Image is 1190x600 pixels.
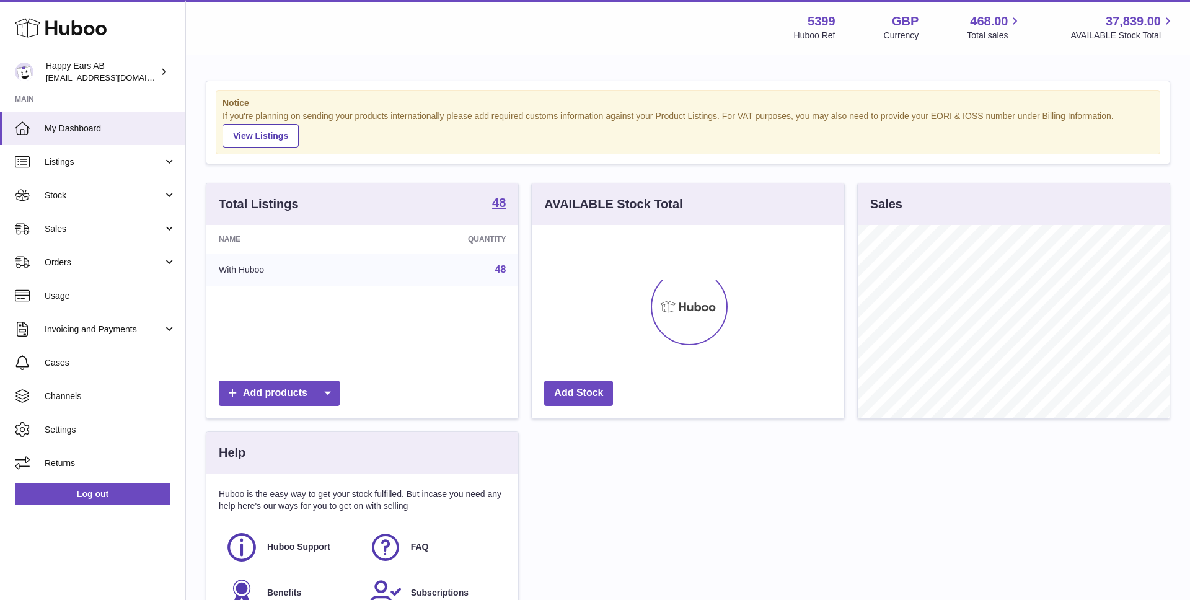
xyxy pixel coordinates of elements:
[411,587,469,599] span: Subscriptions
[45,290,176,302] span: Usage
[967,13,1022,42] a: 468.00 Total sales
[45,324,163,335] span: Invoicing and Payments
[808,13,835,30] strong: 5399
[45,156,163,168] span: Listings
[884,30,919,42] div: Currency
[45,457,176,469] span: Returns
[544,196,682,213] h3: AVAILABLE Stock Total
[544,381,613,406] a: Add Stock
[223,97,1153,109] strong: Notice
[45,390,176,402] span: Channels
[267,587,301,599] span: Benefits
[206,254,371,286] td: With Huboo
[45,190,163,201] span: Stock
[369,531,500,564] a: FAQ
[46,60,157,84] div: Happy Ears AB
[45,123,176,135] span: My Dashboard
[411,541,429,553] span: FAQ
[492,196,506,211] a: 48
[967,30,1022,42] span: Total sales
[219,444,245,461] h3: Help
[1070,13,1175,42] a: 37,839.00 AVAILABLE Stock Total
[870,196,902,213] h3: Sales
[495,264,506,275] a: 48
[45,257,163,268] span: Orders
[219,196,299,213] h3: Total Listings
[219,488,506,512] p: Huboo is the easy way to get your stock fulfilled. But incase you need any help here's our ways f...
[371,225,519,254] th: Quantity
[794,30,835,42] div: Huboo Ref
[223,124,299,148] a: View Listings
[46,73,182,82] span: [EMAIL_ADDRESS][DOMAIN_NAME]
[892,13,919,30] strong: GBP
[1106,13,1161,30] span: 37,839.00
[223,110,1153,148] div: If you're planning on sending your products internationally please add required customs informati...
[15,63,33,81] img: 3pl@happyearsearplugs.com
[45,223,163,235] span: Sales
[225,531,356,564] a: Huboo Support
[219,381,340,406] a: Add products
[45,424,176,436] span: Settings
[45,357,176,369] span: Cases
[206,225,371,254] th: Name
[1070,30,1175,42] span: AVAILABLE Stock Total
[15,483,170,505] a: Log out
[970,13,1008,30] span: 468.00
[492,196,506,209] strong: 48
[267,541,330,553] span: Huboo Support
